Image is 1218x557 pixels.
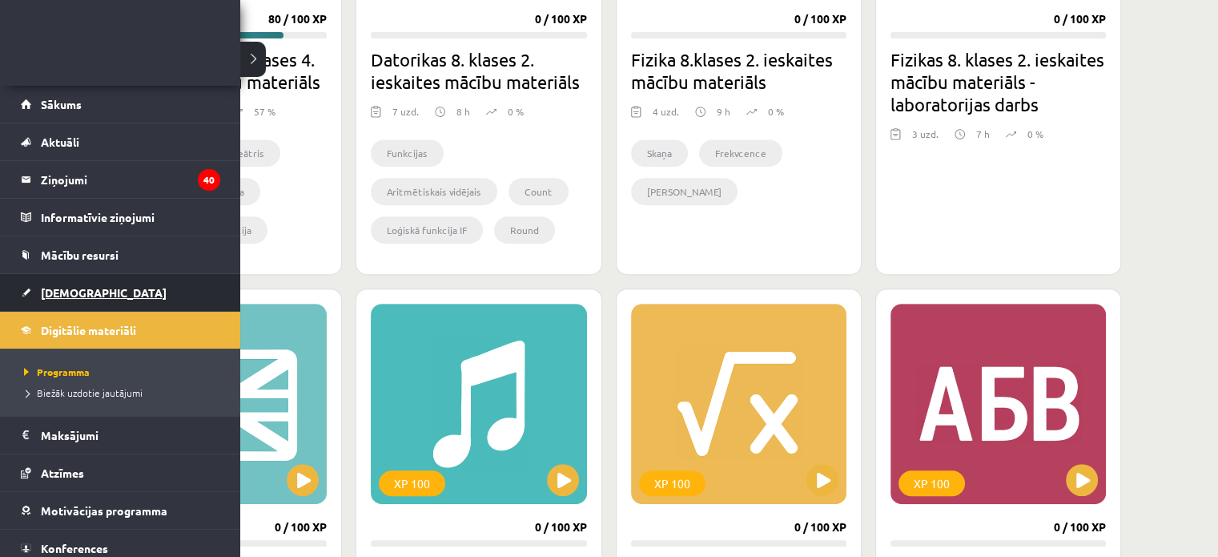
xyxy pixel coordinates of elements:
[699,139,782,167] li: Frekvcence
[21,86,220,123] a: Sākums
[639,470,705,496] div: XP 100
[41,503,167,518] span: Motivācijas programma
[890,48,1106,115] h2: Fizikas 8. klases 2. ieskaites mācību materiāls - laboratorijas darbs
[41,285,167,300] span: [DEMOGRAPHIC_DATA]
[371,48,586,93] h2: Datorikas 8. klases 2. ieskaites mācību materiāls
[371,216,483,244] li: Loģiskā funkcija IF
[768,104,784,119] p: 0 %
[631,178,738,205] li: [PERSON_NAME]
[20,386,143,399] span: Biežāk uzdotie jautājumi
[21,199,220,236] a: Informatīvie ziņojumi
[1027,127,1043,141] p: 0 %
[494,216,555,244] li: Round
[20,365,224,379] a: Programma
[21,236,220,273] a: Mācību resursi
[18,28,146,68] a: Rīgas 1. Tālmācības vidusskola
[371,139,444,167] li: Funkcijas
[508,104,524,119] p: 0 %
[41,541,108,555] span: Konferences
[976,127,990,141] p: 7 h
[21,492,220,529] a: Motivācijas programma
[21,454,220,491] a: Atzīmes
[41,466,84,480] span: Atzīmes
[456,104,470,119] p: 8 h
[21,312,220,349] a: Digitālie materiāli
[653,104,679,128] div: 4 uzd.
[41,97,82,111] span: Sākums
[371,178,497,205] li: Aritmētiskais vidējais
[254,104,275,119] p: 57 %
[631,139,688,167] li: Skaņa
[898,470,965,496] div: XP 100
[198,169,220,191] i: 40
[20,385,224,400] a: Biežāk uzdotie jautājumi
[21,274,220,311] a: [DEMOGRAPHIC_DATA]
[509,178,569,205] li: Count
[41,323,136,337] span: Digitālie materiāli
[21,123,220,160] a: Aktuāli
[41,161,220,198] legend: Ziņojumi
[392,104,419,128] div: 7 uzd.
[41,248,119,262] span: Mācību resursi
[20,365,90,378] span: Programma
[631,48,846,93] h2: Fizika 8.klases 2. ieskaites mācību materiāls
[41,135,79,149] span: Aktuāli
[379,470,445,496] div: XP 100
[41,417,220,454] legend: Maksājumi
[21,161,220,198] a: Ziņojumi40
[912,127,939,151] div: 3 uzd.
[21,417,220,454] a: Maksājumi
[717,104,730,119] p: 9 h
[41,199,220,236] legend: Informatīvie ziņojumi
